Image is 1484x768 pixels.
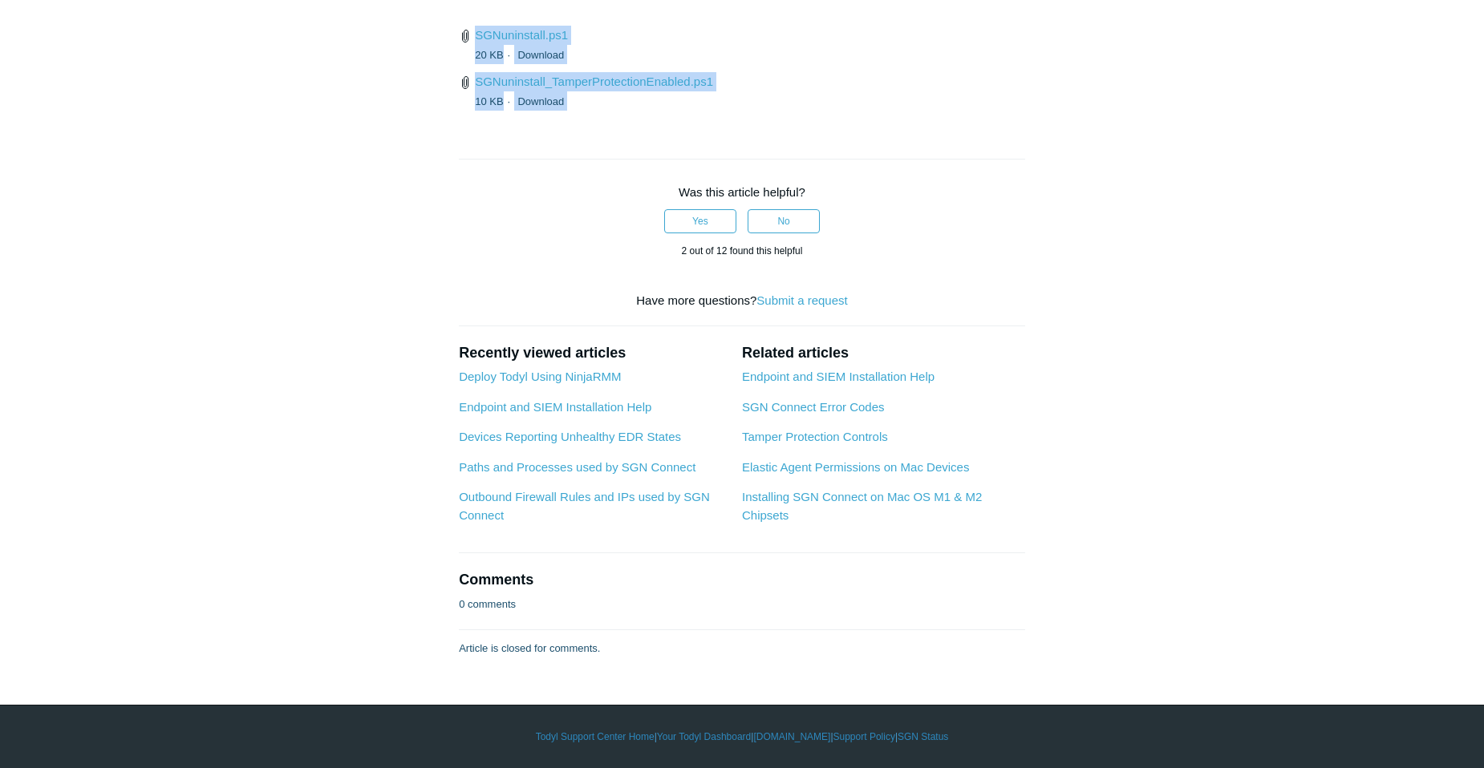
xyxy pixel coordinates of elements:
a: Installing SGN Connect on Mac OS M1 & M2 Chipsets [742,490,982,522]
p: Article is closed for comments. [459,641,600,657]
a: Endpoint and SIEM Installation Help [459,400,651,414]
h2: Recently viewed articles [459,342,726,364]
h2: Comments [459,569,1025,591]
div: Have more questions? [459,292,1025,310]
p: 0 comments [459,596,516,612]
a: Elastic Agent Permissions on Mac Devices [742,460,969,474]
a: Download [517,49,564,61]
a: Deploy Todyl Using NinjaRMM [459,370,621,383]
div: | | | | [277,730,1207,744]
h2: Related articles [742,342,1025,364]
a: SGN Connect Error Codes [742,400,885,414]
span: 2 out of 12 found this helpful [682,245,803,257]
a: Support Policy [833,730,895,744]
a: Todyl Support Center Home [536,730,655,744]
a: Your Todyl Dashboard [657,730,751,744]
a: [DOMAIN_NAME] [753,730,830,744]
a: Submit a request [756,293,847,307]
a: SGNuninstall_TamperProtectionEnabled.ps1 [475,75,713,88]
a: SGN Status [898,730,948,744]
span: 20 KB [475,49,514,61]
a: Download [517,95,564,107]
a: Paths and Processes used by SGN Connect [459,460,695,474]
a: Endpoint and SIEM Installation Help [742,370,935,383]
button: This article was helpful [664,209,736,233]
span: Was this article helpful? [679,185,805,199]
a: Tamper Protection Controls [742,430,888,443]
a: SGNuninstall.ps1 [475,28,568,42]
a: Devices Reporting Unhealthy EDR States [459,430,681,443]
button: This article was not helpful [748,209,820,233]
span: 10 KB [475,95,514,107]
a: Outbound Firewall Rules and IPs used by SGN Connect [459,490,710,522]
